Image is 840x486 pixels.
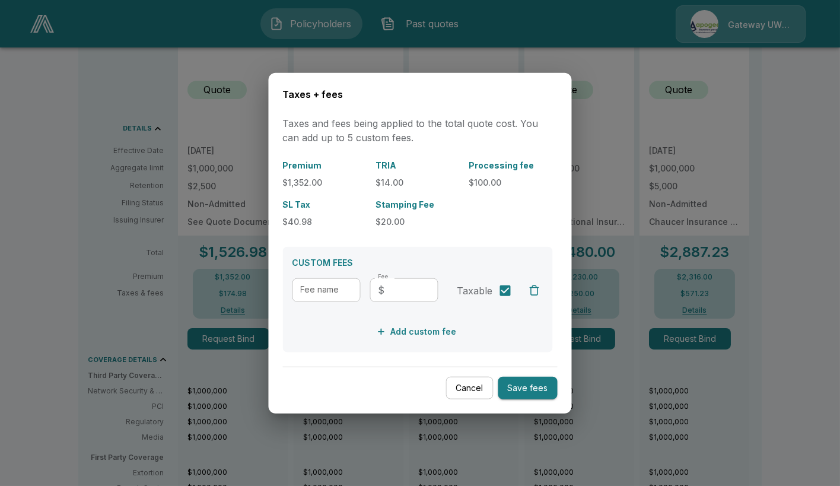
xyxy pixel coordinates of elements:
[376,176,460,189] p: $14.00
[283,198,367,211] p: SL Tax
[376,198,460,211] p: Stamping Fee
[457,284,493,298] span: Taxable
[376,159,460,171] p: TRIA
[378,283,385,297] p: $
[283,87,558,102] h6: Taxes + fees
[376,215,460,228] p: $20.00
[283,176,367,189] p: $1,352.00
[283,116,558,145] p: Taxes and fees being applied to the total quote cost. You can add up to 5 custom fees.
[469,176,553,189] p: $100.00
[374,321,462,343] button: Add custom fee
[283,215,367,228] p: $40.98
[498,376,558,399] button: Save fees
[283,159,367,171] p: Premium
[446,376,494,399] button: Cancel
[378,273,389,281] label: Fee
[469,159,553,171] p: Processing fee
[292,256,543,269] p: CUSTOM FEES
